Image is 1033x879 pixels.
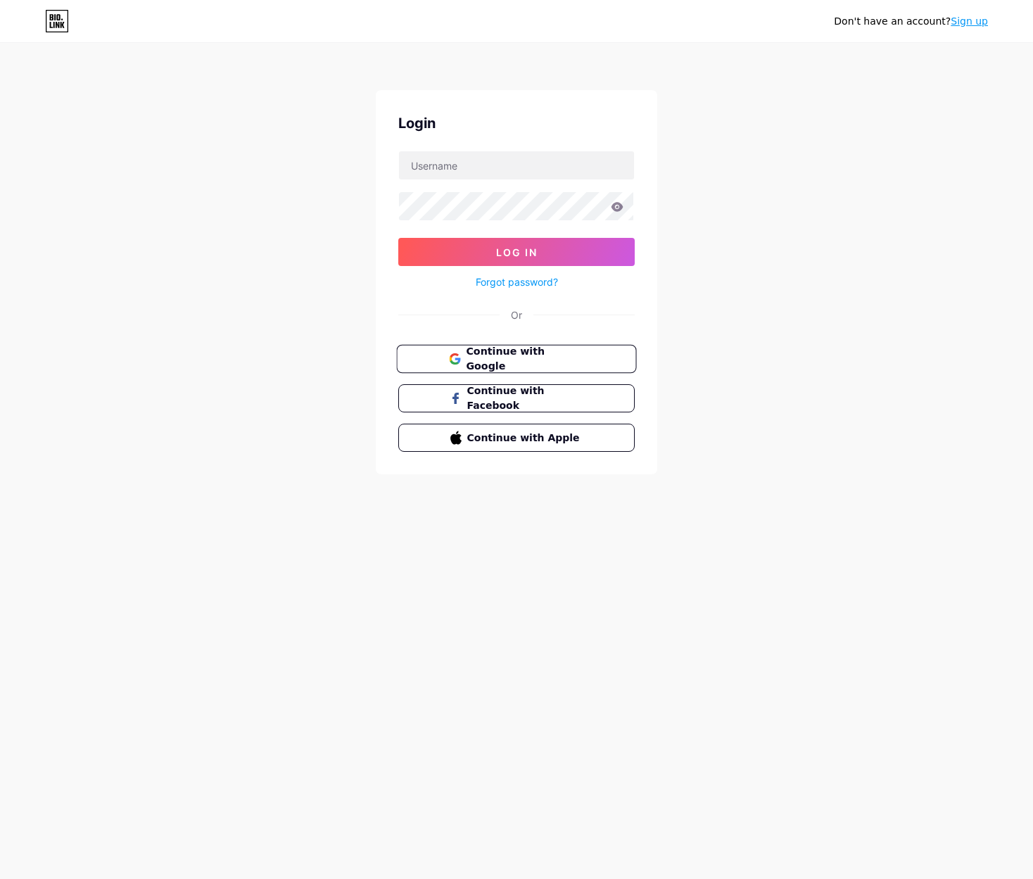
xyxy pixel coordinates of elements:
a: Continue with Google [398,345,635,373]
button: Log In [398,238,635,266]
span: Continue with Google [466,344,583,374]
div: Or [511,308,522,322]
span: Continue with Apple [467,431,583,445]
div: Don't have an account? [834,14,988,29]
a: Sign up [951,15,988,27]
div: Login [398,113,635,134]
a: Forgot password? [476,274,558,289]
button: Continue with Google [396,345,636,374]
span: Log In [496,246,538,258]
button: Continue with Apple [398,424,635,452]
input: Username [399,151,634,179]
span: Continue with Facebook [467,384,583,413]
button: Continue with Facebook [398,384,635,412]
